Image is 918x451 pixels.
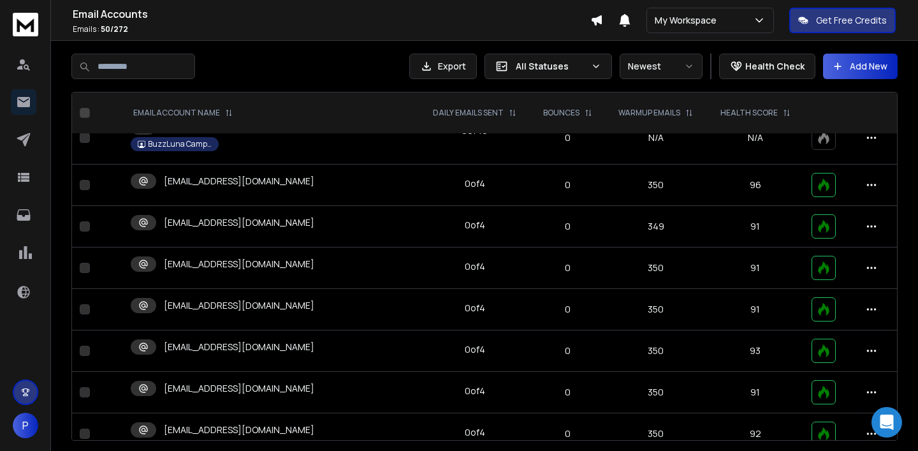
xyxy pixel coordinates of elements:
[605,248,707,289] td: 350
[164,424,314,436] p: [EMAIL_ADDRESS][DOMAIN_NAME]
[538,220,597,233] p: 0
[720,108,778,118] p: HEALTH SCORE
[164,216,314,229] p: [EMAIL_ADDRESS][DOMAIN_NAME]
[433,108,504,118] p: DAILY EMAILS SENT
[101,24,128,34] span: 50 / 272
[465,343,485,356] div: 0 of 4
[823,54,898,79] button: Add New
[605,112,707,165] td: N/A
[605,165,707,206] td: 350
[538,131,597,144] p: 0
[538,344,597,357] p: 0
[465,219,485,232] div: 0 of 4
[707,372,804,413] td: 91
[465,260,485,273] div: 0 of 4
[605,372,707,413] td: 350
[707,165,804,206] td: 96
[465,302,485,314] div: 0 of 4
[73,24,590,34] p: Emails :
[409,54,477,79] button: Export
[465,177,485,190] div: 0 of 4
[538,303,597,316] p: 0
[707,330,804,372] td: 93
[715,131,796,144] p: N/A
[618,108,680,118] p: WARMUP EMAILS
[538,262,597,274] p: 0
[13,13,38,36] img: logo
[538,179,597,191] p: 0
[605,206,707,248] td: 349
[538,427,597,440] p: 0
[605,289,707,330] td: 350
[745,60,805,73] p: Health Check
[789,8,896,33] button: Get Free Credits
[164,299,314,312] p: [EMAIL_ADDRESS][DOMAIN_NAME]
[164,175,314,188] p: [EMAIL_ADDRESS][DOMAIN_NAME]
[465,426,485,439] div: 0 of 4
[605,330,707,372] td: 350
[13,413,38,438] button: P
[707,206,804,248] td: 91
[707,289,804,330] td: 91
[816,14,887,27] p: Get Free Credits
[164,382,314,395] p: [EMAIL_ADDRESS][DOMAIN_NAME]
[164,258,314,270] p: [EMAIL_ADDRESS][DOMAIN_NAME]
[148,139,212,149] p: BuzzLuna Campaigns
[543,108,579,118] p: BOUNCES
[871,407,902,438] div: Open Intercom Messenger
[707,248,804,289] td: 91
[164,341,314,353] p: [EMAIL_ADDRESS][DOMAIN_NAME]
[655,14,722,27] p: My Workspace
[516,60,586,73] p: All Statuses
[620,54,703,79] button: Newest
[465,385,485,397] div: 0 of 4
[73,6,590,22] h1: Email Accounts
[719,54,815,79] button: Health Check
[538,386,597,399] p: 0
[133,108,233,118] div: EMAIL ACCOUNT NAME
